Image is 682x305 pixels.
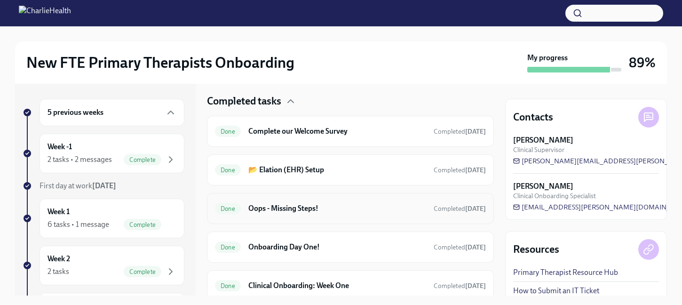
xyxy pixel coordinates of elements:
[513,192,596,201] span: Clinical Onboarding Specialist
[513,135,573,145] strong: [PERSON_NAME]
[92,181,116,190] strong: [DATE]
[215,167,241,174] span: Done
[465,243,486,251] strong: [DATE]
[215,278,486,293] a: DoneClinical Onboarding: Week OneCompleted[DATE]
[248,203,426,214] h6: Oops - Missing Steps!
[434,243,486,251] span: Completed
[23,181,184,191] a: First day at work[DATE]
[48,142,72,152] h6: Week -1
[513,145,564,154] span: Clinical Supervisor
[48,254,70,264] h6: Week 2
[434,166,486,175] span: September 7th, 2025 15:52
[215,205,241,212] span: Done
[434,281,486,290] span: September 16th, 2025 17:54
[215,282,241,289] span: Done
[513,181,573,192] strong: [PERSON_NAME]
[23,134,184,173] a: Week -12 tasks • 2 messagesComplete
[434,204,486,213] span: September 9th, 2025 13:45
[48,107,103,118] h6: 5 previous weeks
[40,181,116,190] span: First day at work
[215,162,486,177] a: Done📂 Elation (EHR) SetupCompleted[DATE]
[434,205,486,213] span: Completed
[248,281,426,291] h6: Clinical Onboarding: Week One
[248,126,426,136] h6: Complete our Welcome Survey
[465,166,486,174] strong: [DATE]
[215,124,486,139] a: DoneComplete our Welcome SurveyCompleted[DATE]
[48,154,112,165] div: 2 tasks • 2 messages
[513,242,559,257] h4: Resources
[48,266,69,277] div: 2 tasks
[513,267,618,278] a: Primary Therapist Resource Hub
[48,219,109,230] div: 6 tasks • 1 message
[23,246,184,285] a: Week 22 tasksComplete
[124,268,161,275] span: Complete
[248,165,426,175] h6: 📂 Elation (EHR) Setup
[207,94,494,108] div: Completed tasks
[207,94,281,108] h4: Completed tasks
[434,127,486,136] span: September 7th, 2025 15:39
[215,240,486,255] a: DoneOnboarding Day One!Completed[DATE]
[124,221,161,228] span: Complete
[48,207,70,217] h6: Week 1
[434,128,486,136] span: Completed
[434,166,486,174] span: Completed
[215,201,486,216] a: DoneOops - Missing Steps!Completed[DATE]
[19,6,71,21] img: CharlieHealth
[465,128,486,136] strong: [DATE]
[215,244,241,251] span: Done
[434,282,486,290] span: Completed
[465,282,486,290] strong: [DATE]
[434,243,486,252] span: September 8th, 2025 15:05
[527,53,568,63] strong: My progress
[513,110,553,124] h4: Contacts
[23,199,184,238] a: Week 16 tasks • 1 messageComplete
[26,53,294,72] h2: New FTE Primary Therapists Onboarding
[629,54,656,71] h3: 89%
[124,156,161,163] span: Complete
[215,128,241,135] span: Done
[248,242,426,252] h6: Onboarding Day One!
[40,99,184,126] div: 5 previous weeks
[513,286,599,296] a: How to Submit an IT Ticket
[465,205,486,213] strong: [DATE]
